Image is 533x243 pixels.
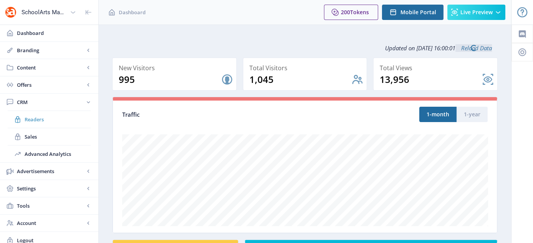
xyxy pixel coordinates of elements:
span: Tokens [350,8,369,16]
span: CRM [17,98,85,106]
span: Dashboard [17,29,92,37]
span: Dashboard [119,8,146,16]
button: 1-month [419,107,457,122]
span: Advertisements [17,167,85,175]
span: Branding [17,46,85,54]
div: 995 [119,73,221,86]
button: 1-year [457,107,488,122]
div: Updated on [DATE] 16:00:01 [112,38,498,58]
span: Offers [17,81,85,89]
button: Live Preview [447,5,505,20]
div: 1,045 [249,73,352,86]
a: Advanced Analytics [8,145,91,162]
a: Reload Data [455,44,492,52]
span: Live Preview [460,9,493,15]
button: 200Tokens [324,5,378,20]
span: Content [17,64,85,71]
span: Settings [17,185,85,192]
button: Mobile Portal [382,5,443,20]
span: Advanced Analytics [25,150,91,158]
div: Total Visitors [249,63,364,73]
span: Tools [17,202,85,210]
span: Mobile Portal [400,9,436,15]
span: Account [17,219,85,227]
div: Total Views [380,63,494,73]
a: Sales [8,128,91,145]
img: properties.app_icon.png [5,6,17,18]
a: Readers [8,111,91,128]
span: Readers [25,116,91,123]
div: Traffic [122,110,305,119]
div: SchoolArts Magazine [22,4,67,21]
div: New Visitors [119,63,233,73]
div: 13,956 [380,73,482,86]
span: Sales [25,133,91,141]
